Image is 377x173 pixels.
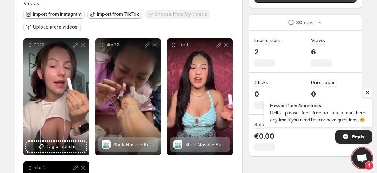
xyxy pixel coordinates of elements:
h3: Purchases [311,79,336,86]
button: Upload more videos [23,23,81,31]
p: 0 [311,90,336,98]
span: Import from TikTok [97,11,139,17]
div: site32Stick Nasal - Beaurenne™ (4 Pack)Stick Nasal - Beaurenne™ (4 Pack) [95,38,161,155]
h3: Impressions [254,37,282,44]
span: Reply [352,130,365,143]
span: Tag products [46,143,75,150]
div: 0919Tag products [23,38,89,155]
p: 2 [254,48,282,56]
p: site32 [105,42,143,48]
button: Tag products [26,142,86,152]
h3: Views [311,37,325,44]
p: site 1 [177,42,215,48]
span: Import from Instagram [33,11,82,17]
button: Import from Instagram [23,10,85,19]
p: site 2 [34,165,72,171]
span: Stick Nasal - Beaurenne™ (4 Pack) [185,142,264,147]
span: 1 [365,161,373,170]
div: Open chat [352,148,372,168]
span: Videos [23,0,39,6]
button: Import from TikTok [87,10,142,19]
p: 30 days [296,19,315,26]
span: Hello, please feel free to reach out here anytime if you need help or have questions. 😊 [270,109,365,123]
p: 0 [254,90,275,98]
p: 0919 [34,42,72,48]
span: Stick Nasal - Beaurenne™ (4 Pack) [113,142,193,147]
div: site 1Stick Nasal - Beaurenne™ (4 Pack)Stick Nasal - Beaurenne™ (4 Pack) [167,38,233,155]
h3: Clicks [254,79,268,86]
span: Upload more videos [33,24,78,30]
span: Storeprops [298,104,321,108]
h3: Sales [254,121,267,128]
p: €0.00 [254,132,275,140]
p: 6 [311,48,332,56]
span: Message from [270,104,297,108]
